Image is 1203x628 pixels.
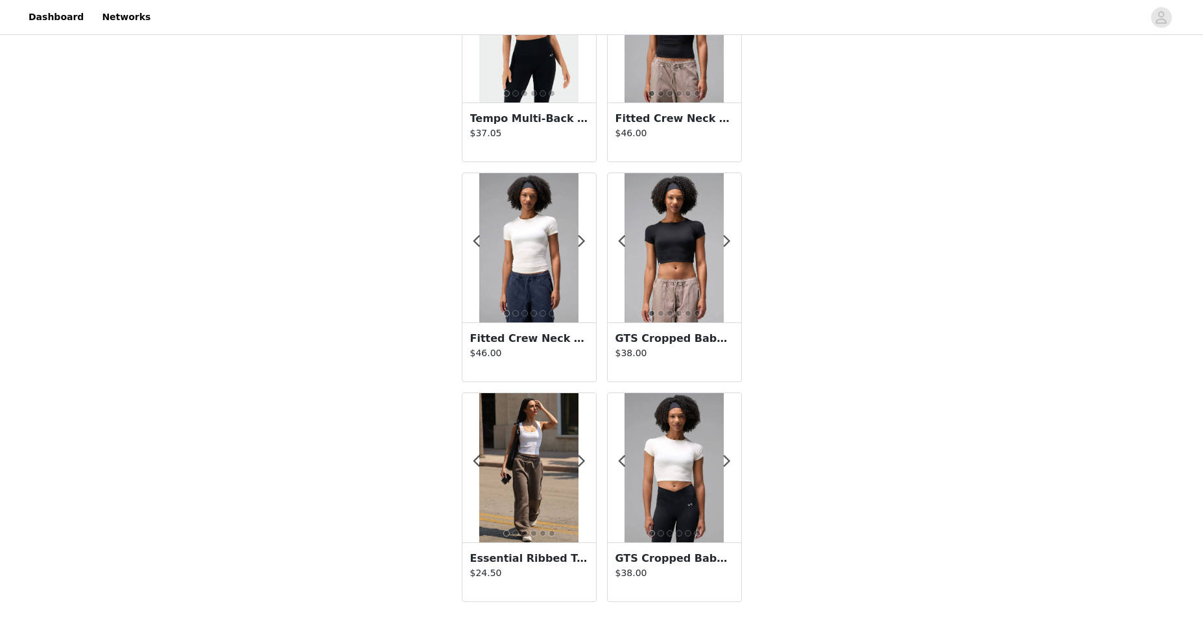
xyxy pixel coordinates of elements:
[549,310,555,317] button: 6
[521,310,528,317] button: 3
[540,310,546,317] button: 5
[685,310,691,317] button: 5
[549,90,555,97] button: 6
[694,90,700,97] button: 6
[615,346,733,360] p: $38.00
[685,530,691,537] button: 5
[667,530,673,537] button: 3
[649,310,655,317] button: 1
[479,173,578,322] img: Front View of White the TLF Fitted Crew Neck T-Shirt featuring a long line silhouette and whip st...
[694,310,700,317] button: 6
[521,90,528,97] button: 3
[625,393,724,542] img: Front View of White the TLF GTS Cropped Baby Tee features sporty raglan sleeves, cropped length a...
[540,530,546,537] button: 5
[1155,7,1167,28] div: avatar
[512,530,519,537] button: 2
[503,90,510,97] button: 1
[470,346,588,360] p: $46.00
[676,310,682,317] button: 4
[470,111,588,127] h3: Tempo Multi-Back Strap Sports Bra
[470,551,588,566] h3: Essential Ribbed Tank Top
[667,90,673,97] button: 3
[667,310,673,317] button: 3
[658,310,664,317] button: 2
[649,90,655,97] button: 1
[685,90,691,97] button: 5
[530,310,537,317] button: 4
[694,530,700,537] button: 6
[658,90,664,97] button: 2
[676,90,682,97] button: 4
[530,90,537,97] button: 4
[503,310,510,317] button: 1
[470,331,588,346] h3: Fitted Crew Neck T-Shirt
[540,90,546,97] button: 5
[615,111,733,127] h3: Fitted Crew Neck T-Shirt
[470,566,588,580] p: $24.50
[521,530,528,537] button: 3
[503,530,510,537] button: 1
[470,127,588,140] p: $37.05
[676,530,682,537] button: 4
[625,173,724,322] img: Front View of Black the TLF GTS Cropped Baby Tee features sporty raglan sleeves, cropped length a...
[21,3,91,32] a: Dashboard
[615,127,733,140] p: $46.00
[615,551,733,566] h3: GTS Cropped Baby Tee
[512,310,519,317] button: 2
[549,530,555,537] button: 6
[94,3,158,32] a: Networks
[658,530,664,537] button: 2
[615,331,733,346] h3: GTS Cropped Baby Tee
[512,90,519,97] button: 2
[615,566,733,580] p: $38.00
[530,530,537,537] button: 4
[649,530,655,537] button: 1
